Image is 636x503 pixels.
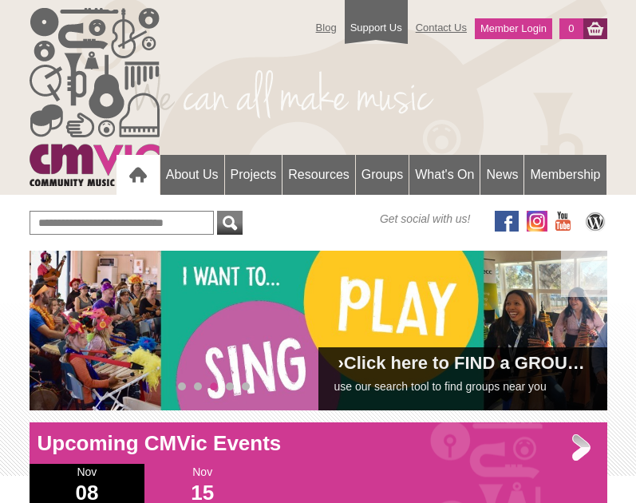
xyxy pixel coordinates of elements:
a: Click here to FIND a GROUP… [344,353,597,373]
a: Membership [524,155,606,195]
a: News [480,155,523,195]
h1: Upcoming CMVic Events [30,430,607,456]
a: Blog [308,14,345,42]
a: Projects [225,155,282,195]
a: use our search tool to find groups near you [334,380,547,393]
a: Groups [356,155,409,195]
a: Member Login [475,18,552,39]
span: Get social with us! [380,211,471,227]
a: 0 [559,18,583,39]
a: Contact Us [408,14,475,42]
a: What's On [409,155,480,195]
img: cmvic_logo.png [30,8,160,186]
a: About Us [160,155,224,195]
a: Resources [282,155,354,195]
img: CMVic Blog [583,211,607,232]
img: icon-instagram.png [527,211,547,232]
h2: › [334,355,591,378]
